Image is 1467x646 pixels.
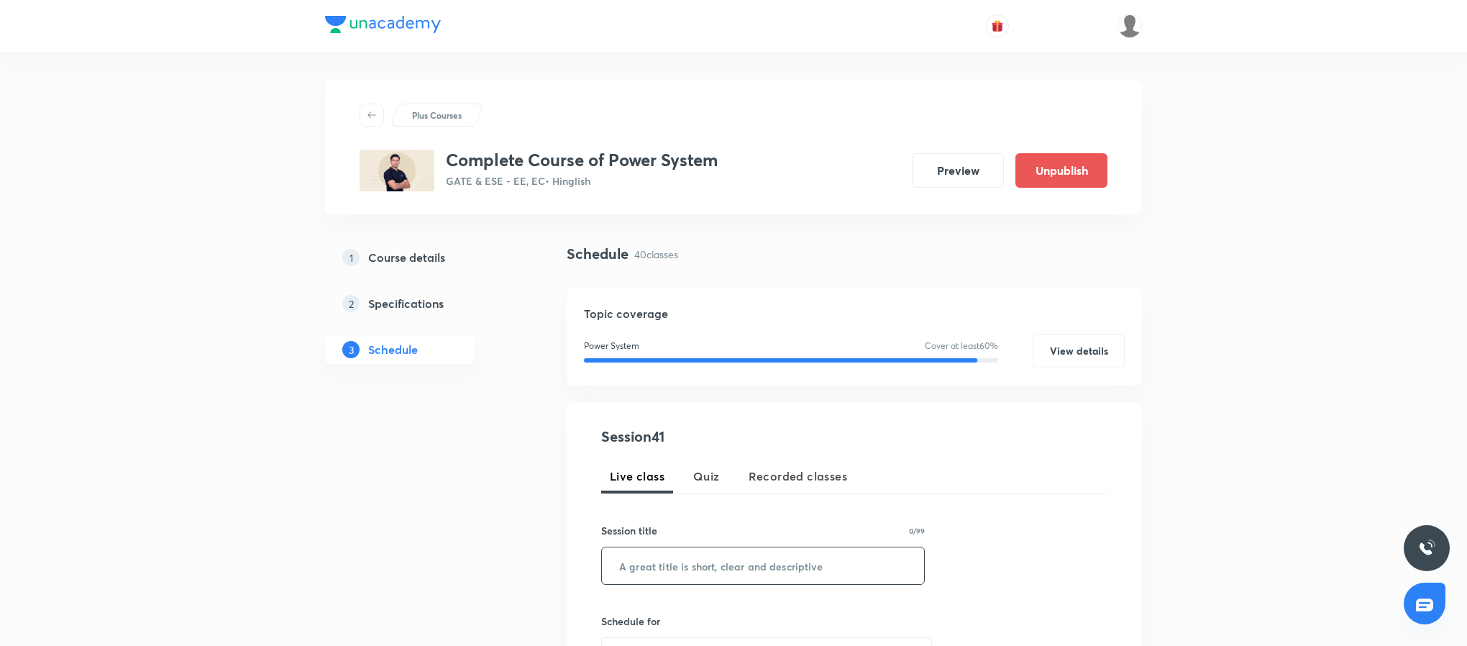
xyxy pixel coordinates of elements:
[584,340,639,352] p: Power System
[342,249,360,266] p: 1
[602,547,924,584] input: A great title is short, clear and descriptive
[634,247,678,262] p: 40 classes
[412,109,462,122] p: Plus Courses
[446,150,718,170] h3: Complete Course of Power System
[325,16,441,33] img: Company Logo
[342,341,360,358] p: 3
[693,468,720,485] span: Quiz
[368,295,444,312] h5: Specifications
[360,150,434,191] img: E6E53321-DB2D-4A08-9E64-9561C412F885_plus.png
[909,527,925,534] p: 0/99
[368,249,445,266] h5: Course details
[368,341,418,358] h5: Schedule
[325,289,521,318] a: 2Specifications
[986,14,1009,37] button: avatar
[584,305,1125,322] h5: Topic coverage
[601,523,657,538] h6: Session title
[342,295,360,312] p: 2
[567,243,629,265] h4: Schedule
[1418,540,1435,557] img: ttu
[1015,153,1107,188] button: Unpublish
[925,340,998,352] p: Cover at least 60 %
[446,173,718,188] p: GATE & ESE - EE, EC • Hinglish
[325,16,441,37] a: Company Logo
[601,426,864,447] h4: Session 41
[912,153,1004,188] button: Preview
[1118,14,1142,38] img: Rajalakshmi
[601,614,925,629] h6: Schedule for
[991,19,1004,32] img: avatar
[1033,334,1125,368] button: View details
[325,243,521,272] a: 1Course details
[610,468,664,485] span: Live class
[749,468,847,485] span: Recorded classes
